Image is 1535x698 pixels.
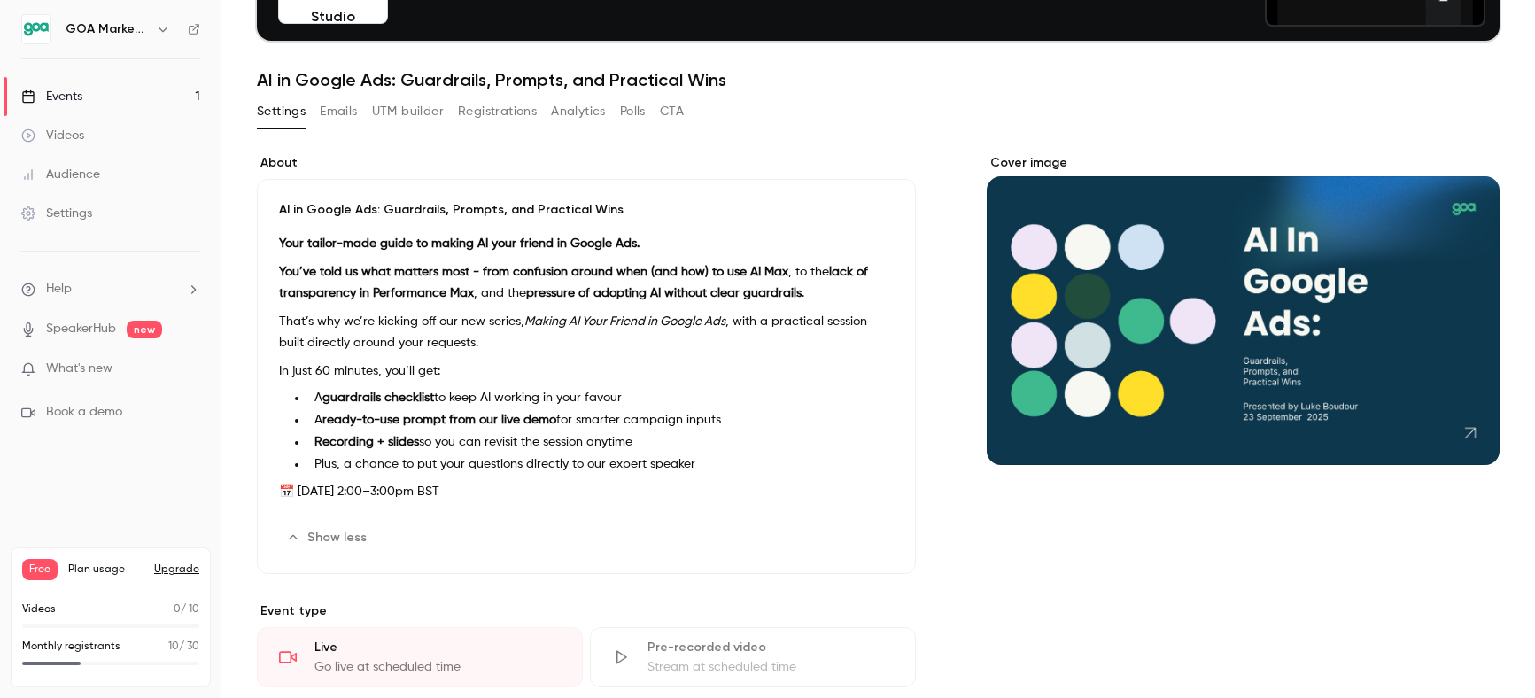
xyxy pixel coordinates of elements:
p: Videos [22,601,56,617]
p: In just 60 minutes, you’ll get: [279,361,894,382]
button: UTM builder [372,97,444,126]
label: About [257,154,916,172]
p: Event type [257,602,916,620]
strong: Recording + slides [314,436,419,448]
span: Plan usage [68,562,143,577]
li: A to keep AI working in your favour [307,389,894,407]
img: GOA Marketing [22,15,50,43]
button: Settings [257,97,306,126]
p: / 10 [174,601,199,617]
strong: Your tailor-made guide to making AI your friend in Google Ads. [279,237,640,250]
div: Audience [21,166,100,183]
p: , to the , and the . [279,261,894,304]
p: AI in Google Ads: Guardrails, Prompts, and Practical Wins [279,201,894,219]
span: Help [46,280,72,299]
div: LiveGo live at scheduled time [257,627,583,687]
div: Events [21,88,82,105]
a: SpeakerHub [46,320,116,338]
p: 📅 [DATE] 2:00–3:00pm BST [279,481,894,502]
p: That’s why we’re kicking off our new series, , with a practical session built directly around you... [279,311,894,353]
button: Emails [320,97,357,126]
span: What's new [46,360,112,378]
strong: ready-to-use prompt from our live demo [322,414,556,426]
span: new [127,321,162,338]
button: Registrations [458,97,537,126]
div: Videos [21,127,84,144]
li: Plus, a chance to put your questions directly to our expert speaker [307,455,894,474]
h1: AI in Google Ads: Guardrails, Prompts, and Practical Wins [257,69,1500,90]
div: Go live at scheduled time [314,658,561,676]
button: Upgrade [154,562,199,577]
div: Pre-recorded video [647,639,894,656]
div: Settings [21,205,92,222]
button: CTA [660,97,684,126]
strong: You’ve told us what matters most - from confusion around when (and how) to use AI Max [279,266,788,278]
div: Stream at scheduled time [647,658,894,676]
button: Polls [620,97,646,126]
p: Monthly registrants [22,639,120,655]
li: help-dropdown-opener [21,280,200,299]
div: Pre-recorded videoStream at scheduled time [590,627,916,687]
span: Free [22,559,58,580]
button: Analytics [551,97,606,126]
span: 10 [168,641,179,652]
li: so you can revisit the session anytime [307,433,894,452]
strong: guardrails checklist [322,392,434,404]
span: 0 [174,604,181,615]
h6: GOA Marketing [66,20,149,38]
label: Cover image [987,154,1500,172]
em: Making AI Your Friend in Google Ads [524,315,725,328]
p: / 30 [168,639,199,655]
strong: pressure of adopting AI without clear guardrails [526,287,802,299]
section: Cover image [987,154,1500,465]
span: Book a demo [46,403,122,422]
li: A for smarter campaign inputs [307,411,894,430]
div: Live [314,639,561,656]
button: Show less [279,523,377,552]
